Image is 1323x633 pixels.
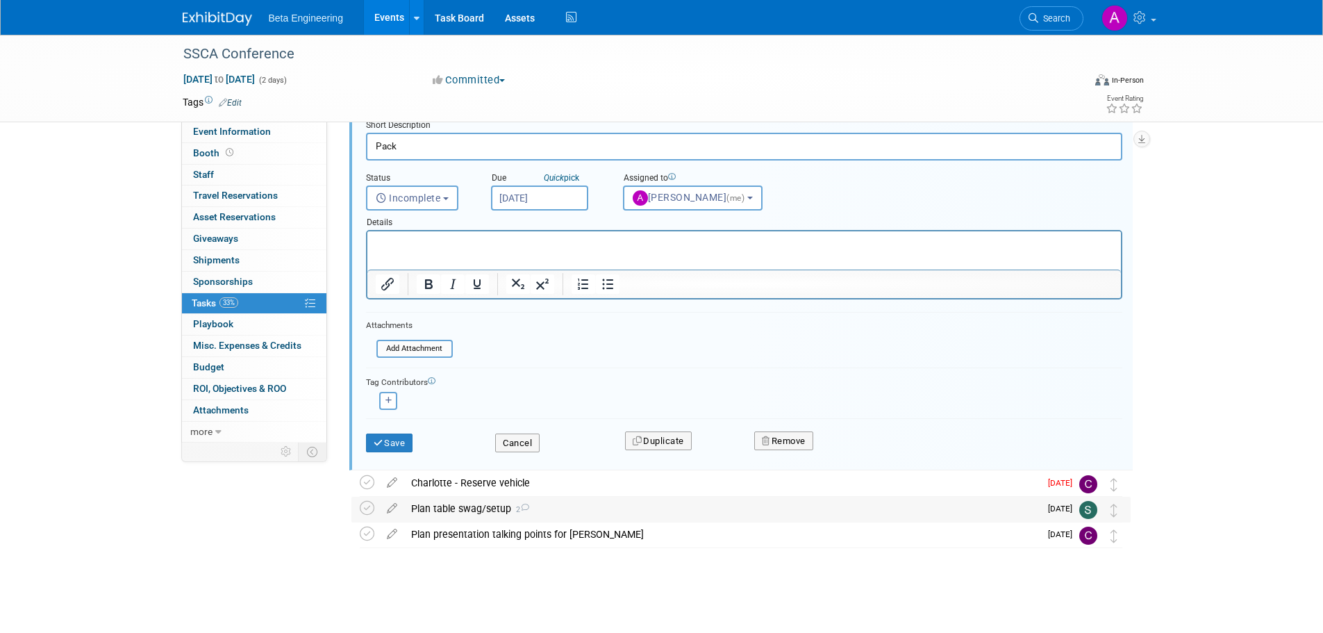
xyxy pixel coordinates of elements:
a: Search [1020,6,1083,31]
button: [PERSON_NAME](me) [623,186,763,211]
div: SSCA Conference [178,42,1063,67]
span: more [190,426,213,437]
a: Playbook [182,314,326,335]
a: Event Information [182,122,326,142]
div: Plan presentation talking points for [PERSON_NAME] [404,523,1040,546]
span: [DATE] [1048,504,1079,513]
button: Subscript [506,274,530,294]
span: [DATE] [DATE] [183,73,256,85]
a: Budget [182,357,326,378]
div: Short Description [366,120,1122,133]
img: Charlotte Tubbs [1079,475,1097,493]
div: Charlotte - Reserve vehicle [404,471,1040,495]
img: Anne Mertens [1101,5,1128,31]
span: Tasks [192,297,238,309]
span: Event Information [193,126,271,137]
span: [DATE] [1048,529,1079,539]
a: edit [380,502,404,515]
span: Incomplete [376,192,441,204]
td: Tags [183,95,242,109]
i: Move task [1110,504,1117,517]
span: Beta Engineering [269,13,343,24]
a: Giveaways [182,229,326,249]
img: Charlotte Tubbs [1079,527,1097,545]
span: Booth [193,147,236,158]
a: Asset Reservations [182,207,326,228]
div: Tag Contributors [366,374,1122,388]
button: Bold [417,274,440,294]
button: Bullet list [596,274,619,294]
button: Superscript [531,274,554,294]
a: Shipments [182,250,326,271]
button: Save [366,434,413,453]
img: ExhibitDay [183,12,252,26]
span: (2 days) [258,76,287,85]
input: Name of task or a short description [366,133,1122,160]
input: Due Date [491,186,588,211]
a: Booth [182,143,326,164]
div: Assigned to [623,172,797,186]
span: Travel Reservations [193,190,278,201]
button: Cancel [495,434,540,453]
span: Search [1038,13,1070,24]
button: Remove [754,431,813,451]
span: Misc. Expenses & Credits [193,340,301,351]
span: Staff [193,169,214,180]
span: Shipments [193,254,240,265]
a: Tasks33% [182,293,326,314]
i: Quick [544,173,564,183]
button: Incomplete [366,186,458,211]
i: Move task [1110,529,1117,543]
span: Giveaways [193,233,238,244]
button: Numbered list [572,274,595,294]
span: (me) [726,193,744,203]
a: Sponsorships [182,272,326,293]
span: 33% [219,297,238,308]
button: Duplicate [625,431,692,451]
span: Attachments [193,404,249,416]
span: [DATE] [1048,478,1079,488]
span: 2 [511,505,529,514]
img: Sara Dorsey [1079,501,1097,519]
div: Event Rating [1106,95,1143,102]
button: Italic [441,274,465,294]
div: Status [366,172,470,186]
a: edit [380,477,404,489]
div: Plan table swag/setup [404,497,1040,520]
img: Format-Inperson.png [1095,74,1109,85]
td: Toggle Event Tabs [298,443,326,461]
button: Insert/edit link [376,274,399,294]
span: to [213,74,226,85]
div: Event Format [1001,72,1145,93]
td: Personalize Event Tab Strip [274,443,299,461]
i: Move task [1110,478,1117,491]
a: edit [380,528,404,541]
span: [PERSON_NAME] [633,192,747,203]
span: Sponsorships [193,276,253,287]
iframe: Rich Text Area [367,231,1121,270]
div: Details [366,211,1122,230]
span: ROI, Objectives & ROO [193,383,286,394]
button: Underline [465,274,489,294]
a: Staff [182,165,326,186]
a: Attachments [182,400,326,421]
a: Travel Reservations [182,186,326,206]
a: more [182,422,326,443]
div: In-Person [1111,75,1144,85]
span: Asset Reservations [193,211,276,222]
a: Quickpick [541,172,582,183]
span: Budget [193,361,224,372]
span: Booth not reserved yet [223,147,236,158]
a: Edit [219,98,242,108]
span: Playbook [193,318,233,329]
a: ROI, Objectives & ROO [182,379,326,400]
button: Committed [428,73,510,88]
div: Due [491,172,602,186]
a: Misc. Expenses & Credits [182,336,326,356]
div: Attachments [366,320,453,331]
